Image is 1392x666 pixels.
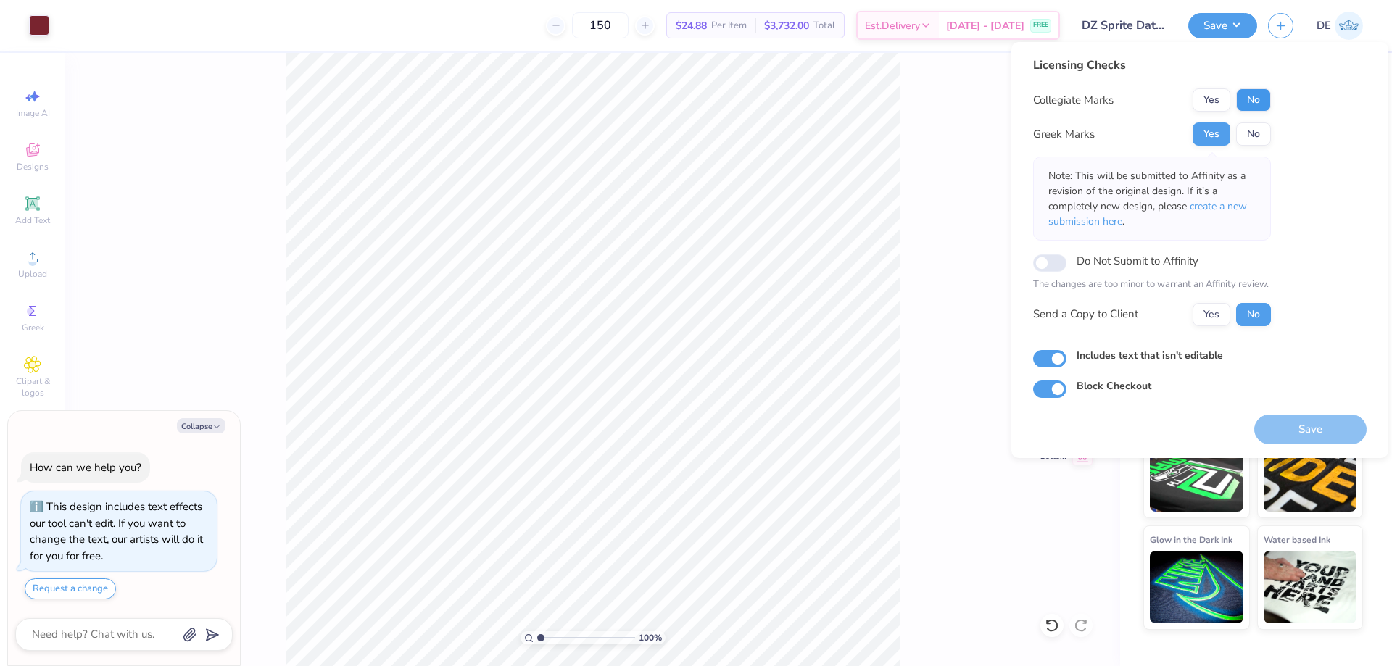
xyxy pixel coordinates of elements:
[22,322,44,333] span: Greek
[1264,532,1330,547] span: Water based Ink
[30,499,203,563] div: This design includes text effects our tool can't edit. If you want to change the text, our artist...
[1033,92,1114,109] div: Collegiate Marks
[18,268,47,280] span: Upload
[764,18,809,33] span: $3,732.00
[1033,126,1095,143] div: Greek Marks
[813,18,835,33] span: Total
[946,18,1024,33] span: [DATE] - [DATE]
[177,418,225,433] button: Collapse
[1193,122,1230,146] button: Yes
[16,107,50,119] span: Image AI
[1150,551,1243,623] img: Glow in the Dark Ink
[572,12,629,38] input: – –
[30,460,141,475] div: How can we help you?
[1077,378,1151,394] label: Block Checkout
[1077,348,1223,363] label: Includes text that isn't editable
[1264,551,1357,623] img: Water based Ink
[1264,439,1357,512] img: Metallic & Glitter Ink
[17,161,49,172] span: Designs
[676,18,707,33] span: $24.88
[865,18,920,33] span: Est. Delivery
[25,578,116,599] button: Request a change
[1188,13,1257,38] button: Save
[15,215,50,226] span: Add Text
[1193,88,1230,112] button: Yes
[7,375,58,399] span: Clipart & logos
[711,18,747,33] span: Per Item
[1033,20,1048,30] span: FREE
[1033,278,1271,292] p: The changes are too minor to warrant an Affinity review.
[1048,168,1256,229] p: Note: This will be submitted to Affinity as a revision of the original design. If it's a complete...
[1236,303,1271,326] button: No
[1033,306,1138,322] div: Send a Copy to Client
[1071,11,1177,40] input: Untitled Design
[1236,88,1271,112] button: No
[1193,303,1230,326] button: Yes
[1317,12,1363,40] a: DE
[639,631,662,644] span: 100 %
[1033,57,1271,74] div: Licensing Checks
[1335,12,1363,40] img: Djian Evardoni
[1150,532,1232,547] span: Glow in the Dark Ink
[1317,17,1331,34] span: DE
[1236,122,1271,146] button: No
[1077,251,1198,270] label: Do Not Submit to Affinity
[1150,439,1243,512] img: Neon Ink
